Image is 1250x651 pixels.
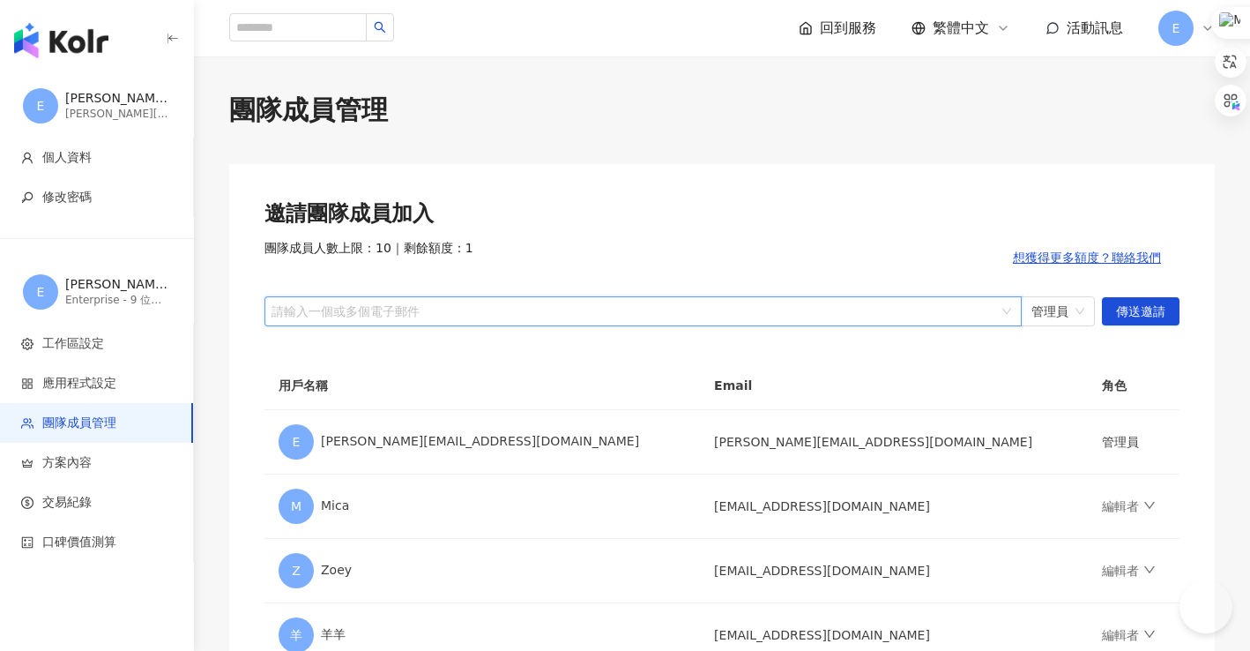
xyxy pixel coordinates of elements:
td: [EMAIL_ADDRESS][DOMAIN_NAME] [700,475,1088,539]
div: [PERSON_NAME][EMAIL_ADDRESS][DOMAIN_NAME] [65,107,171,122]
span: 個人資料 [42,149,92,167]
th: Email [700,362,1088,410]
span: E [37,282,45,302]
th: 角色 [1088,362,1179,410]
span: search [374,21,386,34]
div: 邀請團隊成員加入 [264,199,1179,229]
span: down [1143,628,1156,640]
span: 團隊成員管理 [42,415,116,432]
a: 回到服務 [799,19,876,38]
span: calculator [21,536,33,549]
div: Zoey [279,553,686,588]
span: down [1143,499,1156,512]
span: dollar [21,497,33,509]
span: appstore [21,378,33,390]
span: 繁體中文 [933,19,989,38]
span: E [293,432,301,452]
span: 羊 [290,625,302,645]
button: 想獲得更多額度？聯絡我們 [994,240,1179,275]
span: 團隊成員人數上限：10 ｜ 剩餘額度：1 [264,240,473,275]
span: 管理員 [1031,297,1084,325]
div: [PERSON_NAME][EMAIL_ADDRESS][DOMAIN_NAME] 的工作區 [65,276,171,294]
div: [PERSON_NAME][EMAIL_ADDRESS][DOMAIN_NAME] [279,424,686,460]
td: [EMAIL_ADDRESS][DOMAIN_NAME] [700,539,1088,603]
span: M [291,497,301,516]
span: 方案內容 [42,454,92,472]
div: Enterprise - 9 位成員 [65,293,171,308]
span: 修改密碼 [42,189,92,206]
td: 管理員 [1088,410,1179,475]
div: [PERSON_NAME][EMAIL_ADDRESS][DOMAIN_NAME] [65,90,171,108]
span: 想獲得更多額度？聯絡我們 [1013,251,1161,265]
iframe: Help Scout Beacon - Open [1179,580,1232,633]
a: 編輯者 [1102,564,1155,578]
span: 應用程式設定 [42,375,116,393]
span: 回到服務 [820,19,876,38]
span: E [37,96,45,116]
span: 交易紀錄 [42,494,92,512]
span: key [21,191,33,204]
img: logo [14,23,108,58]
button: 傳送邀請 [1102,297,1179,325]
a: 編輯者 [1102,628,1155,642]
span: Z [292,561,301,580]
div: Mica [279,489,686,524]
span: down [1143,564,1156,576]
td: [PERSON_NAME][EMAIL_ADDRESS][DOMAIN_NAME] [700,410,1088,475]
th: 用戶名稱 [264,362,700,410]
span: 傳送邀請 [1116,298,1165,326]
span: user [21,152,33,164]
span: 口碑價值測算 [42,534,116,551]
div: 團隊成員管理 [229,92,1215,129]
span: 工作區設定 [42,335,104,353]
span: E [1172,19,1180,38]
span: 活動訊息 [1067,19,1123,36]
a: 編輯者 [1102,499,1155,513]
